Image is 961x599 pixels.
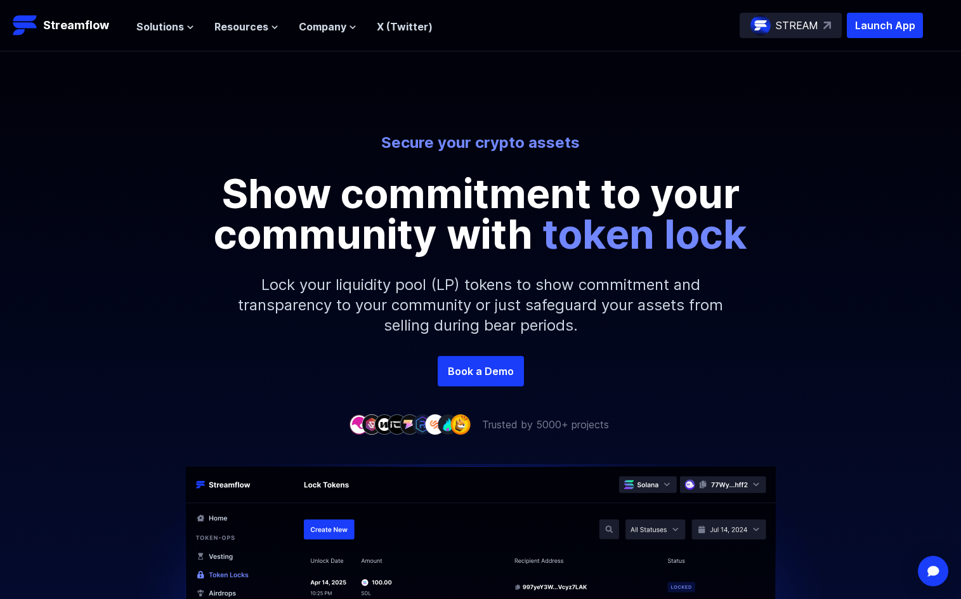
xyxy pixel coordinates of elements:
[299,19,346,34] span: Company
[387,414,407,434] img: company-4
[299,19,356,34] button: Company
[13,13,124,38] a: Streamflow
[847,13,923,38] button: Launch App
[438,356,524,386] a: Book a Demo
[374,414,395,434] img: company-3
[438,414,458,434] img: company-8
[13,13,38,38] img: Streamflow Logo
[542,209,747,258] span: token lock
[214,19,268,34] span: Resources
[412,414,433,434] img: company-6
[208,254,754,356] p: Lock your liquidity pool (LP) tokens to show commitment and transparency to your community or jus...
[918,556,948,586] div: Open Intercom Messenger
[136,19,194,34] button: Solutions
[349,414,369,434] img: company-1
[400,414,420,434] img: company-5
[740,13,842,38] a: STREAM
[776,18,818,33] p: STREAM
[362,414,382,434] img: company-2
[425,414,445,434] img: company-7
[136,19,184,34] span: Solutions
[823,22,831,29] img: top-right-arrow.svg
[214,19,278,34] button: Resources
[377,20,433,33] a: X (Twitter)
[43,16,109,34] p: Streamflow
[750,15,771,36] img: streamflow-logo-circle.png
[129,133,832,153] p: Secure your crypto assets
[195,173,766,254] p: Show commitment to your community with
[482,417,609,432] p: Trusted by 5000+ projects
[450,414,471,434] img: company-9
